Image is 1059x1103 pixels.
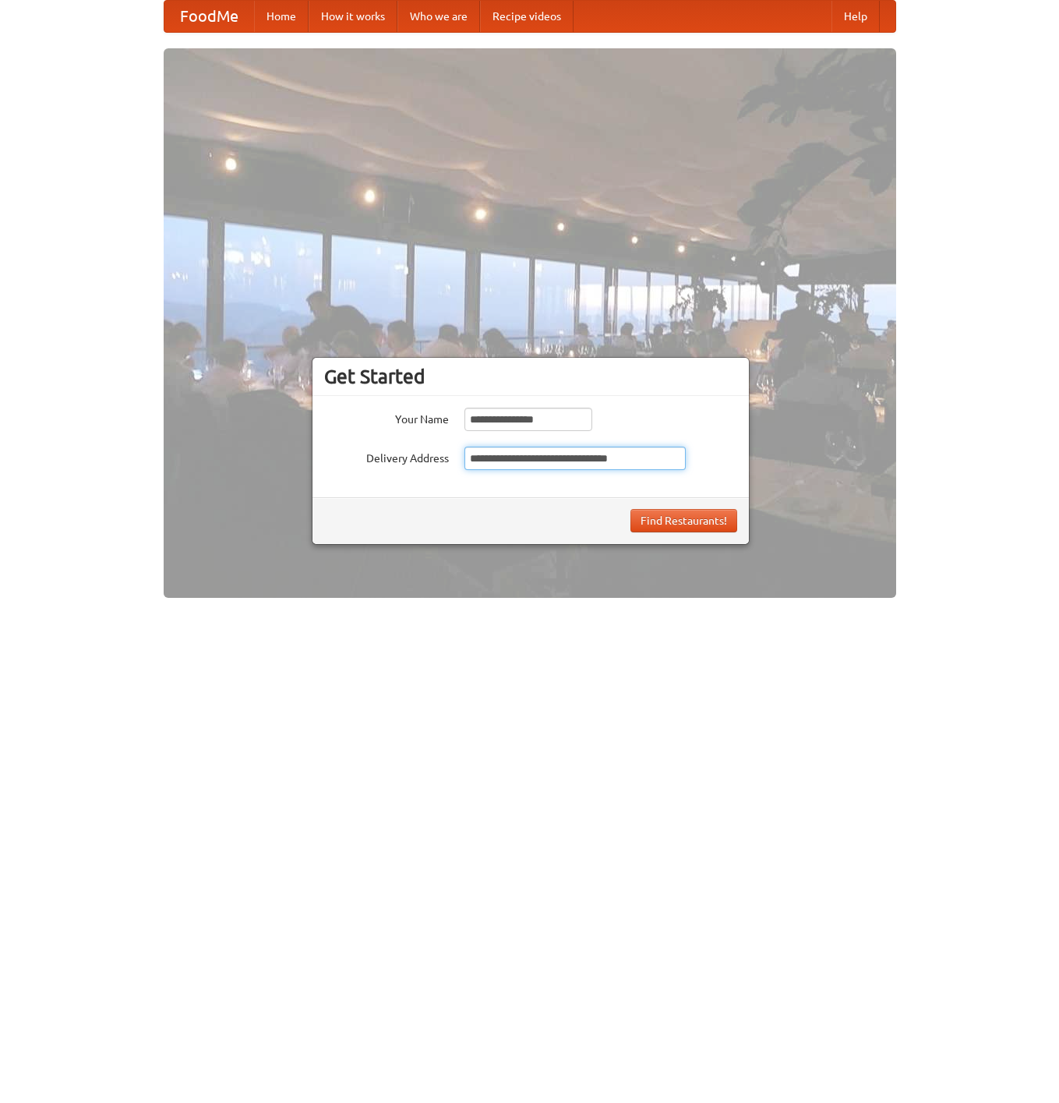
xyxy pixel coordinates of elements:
label: Your Name [324,408,449,427]
a: Who we are [397,1,480,32]
a: FoodMe [164,1,254,32]
a: Recipe videos [480,1,574,32]
button: Find Restaurants! [630,509,737,532]
label: Delivery Address [324,447,449,466]
a: Help [831,1,880,32]
a: How it works [309,1,397,32]
h3: Get Started [324,365,737,388]
a: Home [254,1,309,32]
